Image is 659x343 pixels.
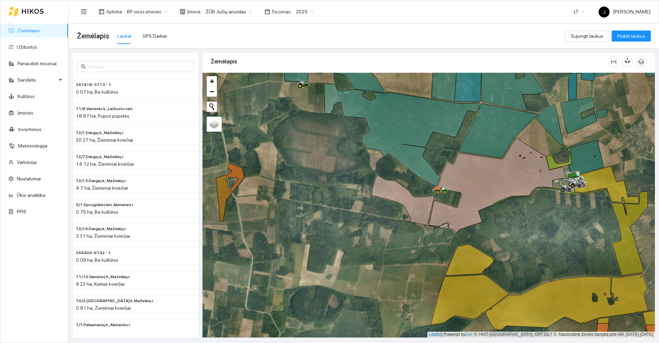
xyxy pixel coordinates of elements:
[17,44,37,50] a: Užduotys
[17,159,37,165] a: Vartotojai
[76,322,131,328] span: 1/1 Pakamanių k., Akmenės r.
[17,192,45,198] a: Ūkio analitika
[608,56,619,67] button: column-width
[76,178,127,184] span: 12/13 Dargių k., Mažeikių r.
[210,77,214,85] span: +
[99,9,104,14] span: layout
[617,32,645,40] span: Pridėti laukus
[180,9,185,14] span: shop
[76,233,130,239] span: 3.31 ha, Žieminiai kviečiai
[187,8,201,15] span: Įmonė :
[210,87,214,96] span: −
[76,154,124,160] span: 12/7 Dargių k., Mažeikių r.
[207,102,217,112] button: Initiate a new search
[106,8,123,15] span: Aplinka :
[465,332,473,337] a: Esri
[18,94,35,99] a: Kultūros
[612,33,651,39] a: Pridėti laukus
[81,64,86,69] span: search
[474,332,475,337] span: |
[127,7,167,17] span: BP visos įmonės
[206,7,252,17] span: ŽŪB Jučių aruodas
[76,257,118,263] span: 0.09 ha, Be kultūros
[18,143,47,149] a: Meteorologija
[87,63,190,70] input: Paieška
[17,209,26,214] a: PPIS
[76,137,133,143] span: 20.27 ha, Žieminiai kviečiai
[77,5,91,19] button: menu-fold
[76,82,111,88] span: 247418-3713 - 1
[77,31,109,42] span: Žemėlapis
[76,130,124,136] span: 12/1 Dargių k., Mažeikių r.
[76,305,131,311] span: 0.91 ha, Žieminiai kviečiai
[76,281,125,287] span: 9.22 ha, Kietieji kviečiai
[76,113,129,119] span: 18.87 ha, Pupos pupelės
[17,176,41,181] a: Nustatymai
[207,117,222,132] a: Layers
[18,73,57,87] span: Sandėlis
[76,202,134,208] span: 5/1 Sprogiškės km. Akmenės r.
[296,7,314,17] span: 2025
[599,9,650,14] span: [PERSON_NAME]
[76,185,128,191] span: 4.7 ha, Žieminiai kviečiai
[574,7,585,17] span: LT
[207,86,217,97] a: Zoom out
[18,110,33,116] a: Įmonės
[76,274,130,280] span: 11/10 Varninės k., Mažeikių r.
[76,106,134,112] span: 11/9 Varninės k., Laižuvos sen.
[265,9,270,14] span: calendar
[76,89,118,95] span: 0.07 ha, Be kultūros
[211,52,608,71] div: Žemėlapis
[565,31,609,42] button: Sujungti laukus
[142,32,167,40] div: GPS Darbai
[18,61,57,66] a: Panaudoti resursai
[117,32,131,40] div: Laukai
[272,8,292,15] span: Sezonas :
[18,28,40,33] a: Žemėlapis
[612,31,651,42] button: Pridėti laukus
[76,250,111,256] span: 244404-6142 - 1
[18,127,42,132] a: Inventorius
[429,332,441,337] a: Leaflet
[571,32,603,40] span: Sujungti laukus
[76,226,127,232] span: 12/14 Dargių k., Mažeikių r.
[81,9,87,15] span: menu-fold
[603,7,605,17] span: J
[609,59,619,64] span: column-width
[207,76,217,86] a: Zoom in
[76,161,134,167] span: 14.12 ha, Žieminiai kviečiai
[565,33,609,39] a: Sujungti laukus
[427,332,655,338] div: | Powered by © HNIT-[GEOGRAPHIC_DATA]; ORT10LT ©, Nacionalinė žemės tarnyba prie AM, [DATE]-[DATE]
[76,209,118,215] span: 0.75 ha, Be kultūros
[76,298,154,304] span: 10/3 Kalniškių k. Mažeikių r.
